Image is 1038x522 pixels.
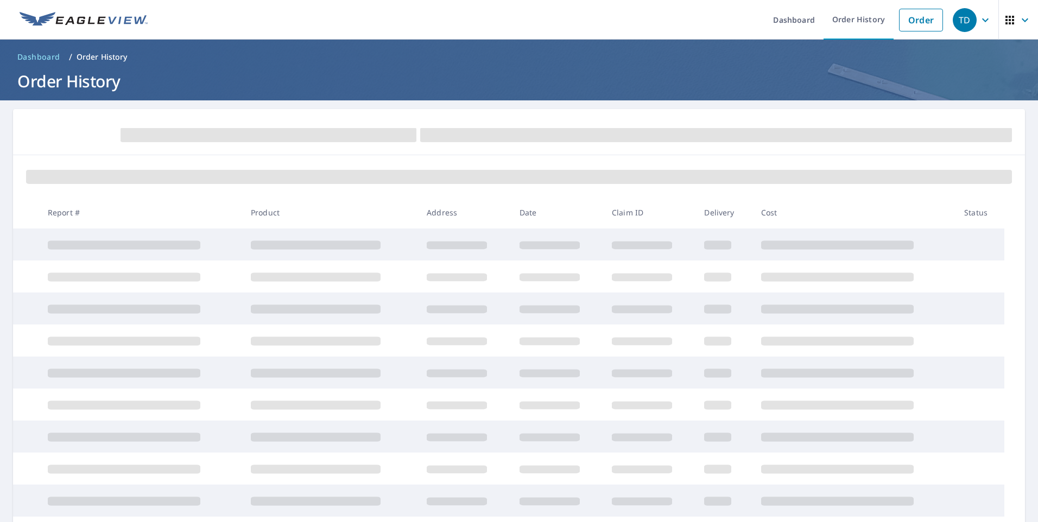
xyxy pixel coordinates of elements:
[13,48,65,66] a: Dashboard
[13,48,1025,66] nav: breadcrumb
[511,196,603,228] th: Date
[17,52,60,62] span: Dashboard
[603,196,695,228] th: Claim ID
[69,50,72,63] li: /
[695,196,752,228] th: Delivery
[953,8,977,32] div: TD
[899,9,943,31] a: Order
[242,196,418,228] th: Product
[77,52,128,62] p: Order History
[39,196,242,228] th: Report #
[13,70,1025,92] h1: Order History
[418,196,510,228] th: Address
[20,12,148,28] img: EV Logo
[752,196,955,228] th: Cost
[955,196,1004,228] th: Status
